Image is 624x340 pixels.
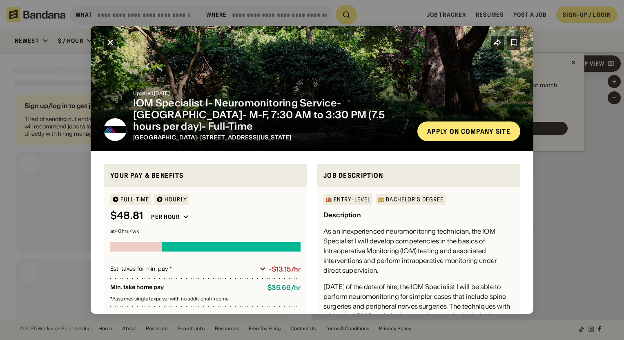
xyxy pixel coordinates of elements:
[110,210,143,222] div: $ 48.81
[323,170,514,181] div: Job Description
[386,196,443,202] div: Bachelor's Degree
[104,118,127,141] img: Mount Sinai logo
[269,265,301,273] div: -$13.15/hr
[323,211,361,219] div: Description
[133,134,197,141] a: [GEOGRAPHIC_DATA]
[133,91,411,96] div: Updated [DATE]
[110,284,261,291] div: Min. take home pay
[427,128,510,135] div: Apply on company site
[323,226,514,275] div: As an inexperienced neuromonitoring technician, the IOM Specialist I will develop competencies in...
[110,229,301,234] div: at 40 hrs / wk
[133,97,411,132] div: IOM Specialist I- Neuromonitoring Service- [GEOGRAPHIC_DATA]- M-F, 7:30 AM to 3:30 PM (7.5 hours ...
[133,134,411,141] div: · [STREET_ADDRESS][US_STATE]
[267,284,301,291] div: $ 35.66 / hr
[334,196,370,202] div: Entry-Level
[110,265,256,273] div: Est. taxes for min. pay *
[110,170,301,181] div: Your pay & benefits
[165,196,187,202] div: HOURLY
[120,196,149,202] div: Full-time
[151,213,180,221] div: Per hour
[110,296,301,301] div: Assumes single taxpayer with no additional income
